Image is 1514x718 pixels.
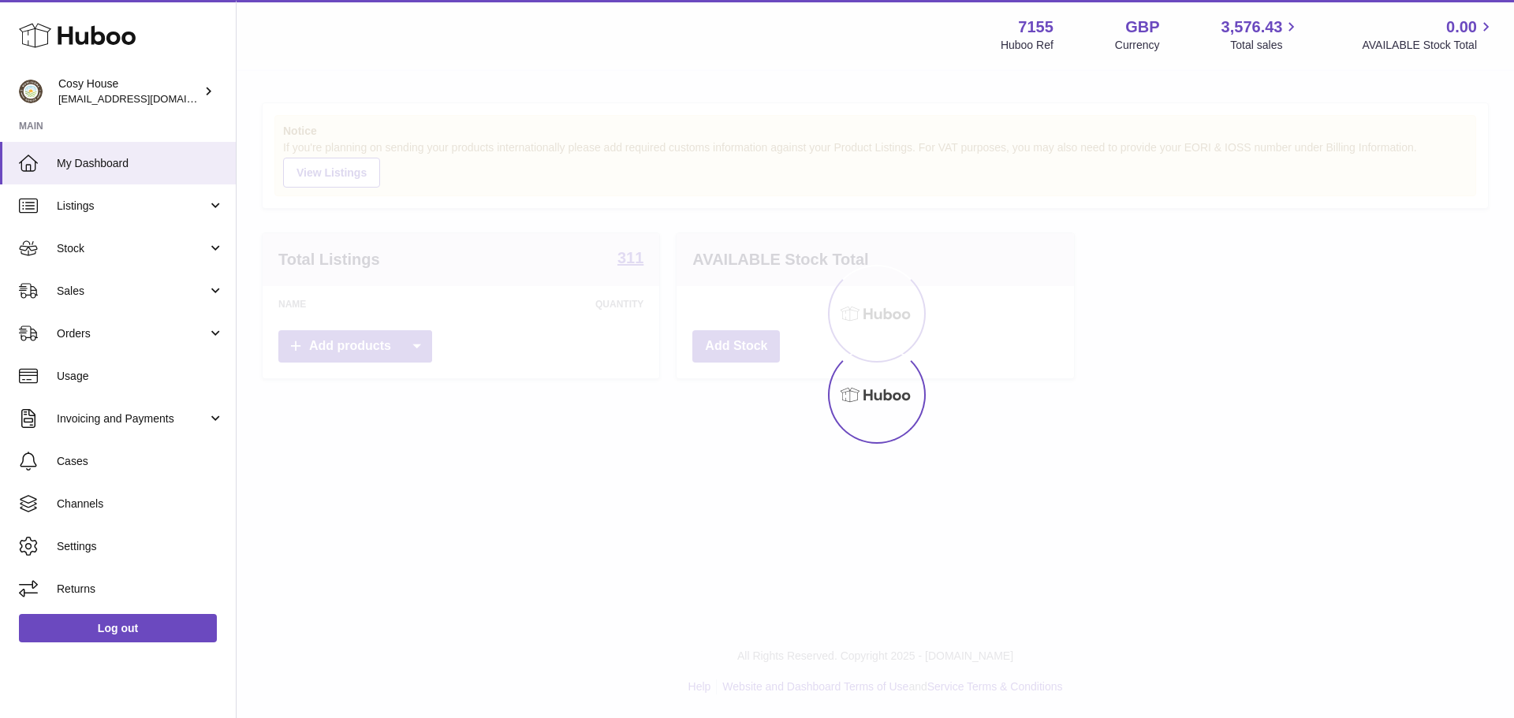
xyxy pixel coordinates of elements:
[58,92,232,105] span: [EMAIL_ADDRESS][DOMAIN_NAME]
[1125,17,1159,38] strong: GBP
[19,80,43,103] img: info@wholesomegoods.com
[1221,17,1283,38] span: 3,576.43
[1221,17,1301,53] a: 3,576.43 Total sales
[57,199,207,214] span: Listings
[1230,38,1300,53] span: Total sales
[57,156,224,171] span: My Dashboard
[57,326,207,341] span: Orders
[19,614,217,642] a: Log out
[57,241,207,256] span: Stock
[57,497,224,512] span: Channels
[1115,38,1160,53] div: Currency
[1018,17,1053,38] strong: 7155
[57,411,207,426] span: Invoicing and Payments
[58,76,200,106] div: Cosy House
[57,284,207,299] span: Sales
[1362,17,1495,53] a: 0.00 AVAILABLE Stock Total
[1362,38,1495,53] span: AVAILABLE Stock Total
[57,582,224,597] span: Returns
[1446,17,1477,38] span: 0.00
[57,539,224,554] span: Settings
[57,369,224,384] span: Usage
[57,454,224,469] span: Cases
[1001,38,1053,53] div: Huboo Ref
